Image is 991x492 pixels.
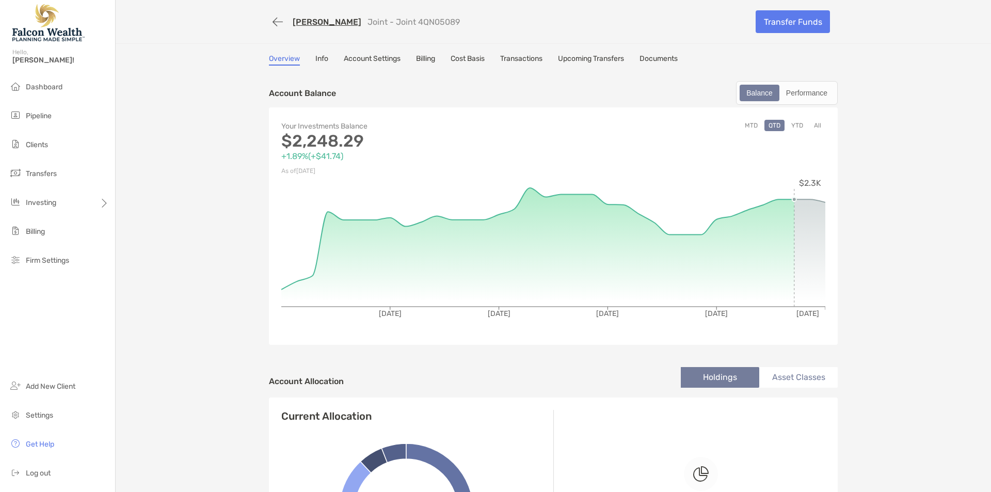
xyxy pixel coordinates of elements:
[26,440,54,449] span: Get Help
[26,169,57,178] span: Transfers
[9,138,22,150] img: clients icon
[12,56,109,65] span: [PERSON_NAME]!
[705,309,728,318] tspan: [DATE]
[281,135,553,148] p: $2,248.29
[26,227,45,236] span: Billing
[764,120,785,131] button: QTD
[681,367,759,388] li: Holdings
[379,309,402,318] tspan: [DATE]
[9,80,22,92] img: dashboard icon
[9,466,22,479] img: logout icon
[26,112,52,120] span: Pipeline
[640,54,678,66] a: Documents
[281,165,553,178] p: As of [DATE]
[796,309,819,318] tspan: [DATE]
[500,54,542,66] a: Transactions
[281,120,553,133] p: Your Investments Balance
[26,256,69,265] span: Firm Settings
[759,367,838,388] li: Asset Classes
[293,17,361,27] a: [PERSON_NAME]
[9,225,22,237] img: billing icon
[26,83,62,91] span: Dashboard
[9,253,22,266] img: firm-settings icon
[756,10,830,33] a: Transfer Funds
[26,411,53,420] span: Settings
[787,120,807,131] button: YTD
[26,140,48,149] span: Clients
[344,54,401,66] a: Account Settings
[780,86,833,100] div: Performance
[799,178,821,188] tspan: $2.3K
[9,379,22,392] img: add_new_client icon
[26,382,75,391] span: Add New Client
[281,150,553,163] p: +1.89% ( +$41.74 )
[596,309,619,318] tspan: [DATE]
[9,408,22,421] img: settings icon
[281,410,372,422] h4: Current Allocation
[26,198,56,207] span: Investing
[26,469,51,478] span: Log out
[315,54,328,66] a: Info
[741,120,762,131] button: MTD
[416,54,435,66] a: Billing
[9,196,22,208] img: investing icon
[269,376,344,386] h4: Account Allocation
[736,81,838,105] div: segmented control
[269,87,336,100] p: Account Balance
[9,437,22,450] img: get-help icon
[741,86,778,100] div: Balance
[810,120,825,131] button: All
[451,54,485,66] a: Cost Basis
[12,4,85,41] img: Falcon Wealth Planning Logo
[558,54,624,66] a: Upcoming Transfers
[488,309,510,318] tspan: [DATE]
[9,109,22,121] img: pipeline icon
[9,167,22,179] img: transfers icon
[367,17,460,27] p: Joint - Joint 4QN05089
[269,54,300,66] a: Overview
